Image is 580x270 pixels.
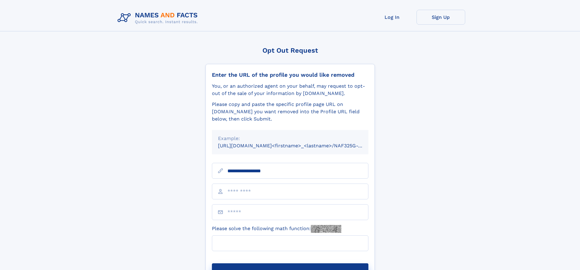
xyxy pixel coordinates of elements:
a: Sign Up [417,10,465,25]
div: Opt Out Request [206,47,375,54]
div: Enter the URL of the profile you would like removed [212,72,368,78]
img: Logo Names and Facts [115,10,203,26]
small: [URL][DOMAIN_NAME]<firstname>_<lastname>/NAF325G-xxxxxxxx [218,143,380,149]
div: Please copy and paste the specific profile page URL on [DOMAIN_NAME] you want removed into the Pr... [212,101,368,123]
label: Please solve the following math function: [212,225,341,233]
div: You, or an authorized agent on your behalf, may request to opt-out of the sale of your informatio... [212,82,368,97]
a: Log In [368,10,417,25]
div: Example: [218,135,362,142]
